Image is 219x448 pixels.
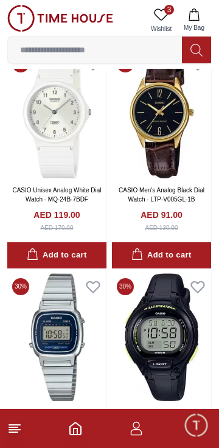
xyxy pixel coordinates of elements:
button: My Bag [176,5,212,36]
a: 3Wishlist [146,5,176,36]
span: 30 % [12,278,29,295]
div: Add to cart [27,248,86,262]
div: Chat Widget [183,412,210,439]
img: ... [7,5,113,32]
span: 3 [164,5,174,15]
img: CASIO Unisex Analog White Dial Watch - MQ-24B-7BDF [7,51,106,178]
img: CASIO Men's Digital Grey Dial Watch - LW-203-1B [112,273,211,401]
button: Add to cart [112,242,211,268]
h4: AED 119.00 [33,209,80,221]
a: CASIO Unisex Analog White Dial Watch - MQ-24B-7BDF [12,187,101,203]
div: AED 130.00 [145,223,178,233]
img: CASIO Men's Analog Black Dial Watch - LTP-V005GL-1B [112,51,211,178]
a: CASIO Men's Analog Black Dial Watch - LTP-V005GL-1B [119,187,204,203]
a: Home [68,421,83,436]
img: CASIO Women's Digital Blue Dial Watch - LA-670WA-2D [7,273,106,401]
span: 30 % [117,278,134,295]
div: Add to cart [131,248,191,262]
h4: AED 91.00 [141,209,182,221]
button: Add to cart [7,242,106,268]
div: AED 170.00 [41,223,74,233]
span: Wishlist [146,24,176,33]
span: My Bag [179,23,209,32]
